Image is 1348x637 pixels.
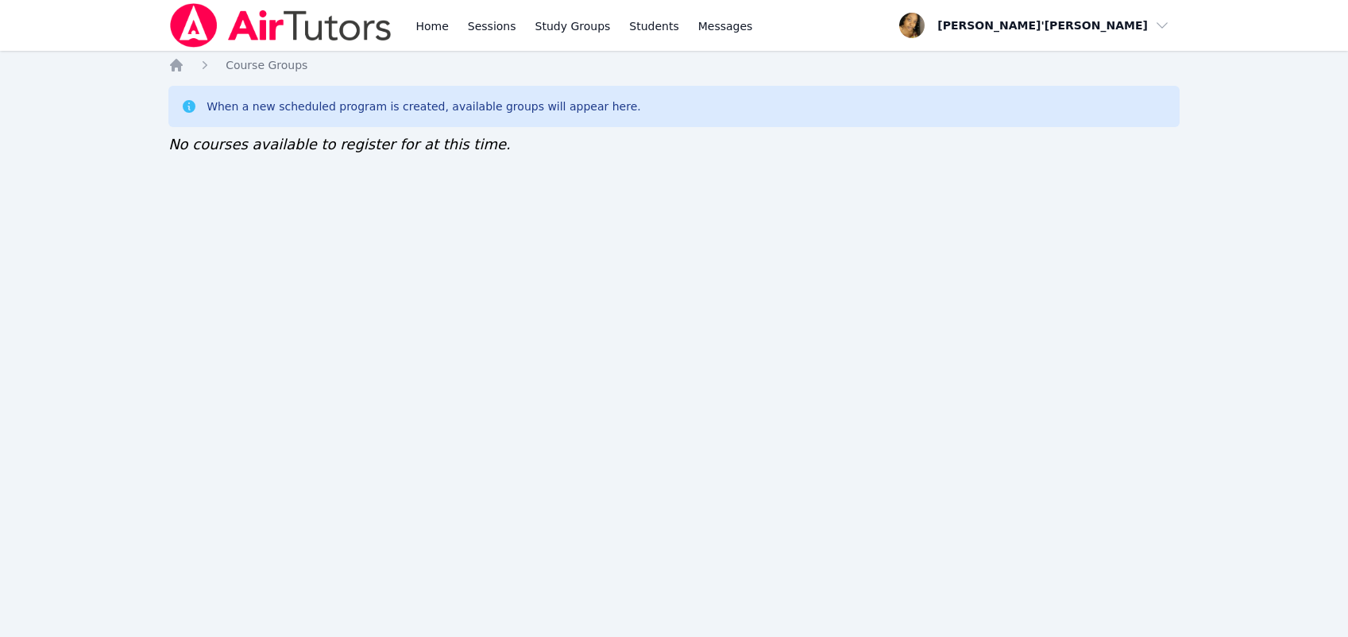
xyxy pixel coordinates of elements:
[226,59,307,71] span: Course Groups
[207,98,641,114] div: When a new scheduled program is created, available groups will appear here.
[168,136,511,152] span: No courses available to register for at this time.
[168,3,393,48] img: Air Tutors
[168,57,1180,73] nav: Breadcrumb
[226,57,307,73] a: Course Groups
[698,18,753,34] span: Messages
